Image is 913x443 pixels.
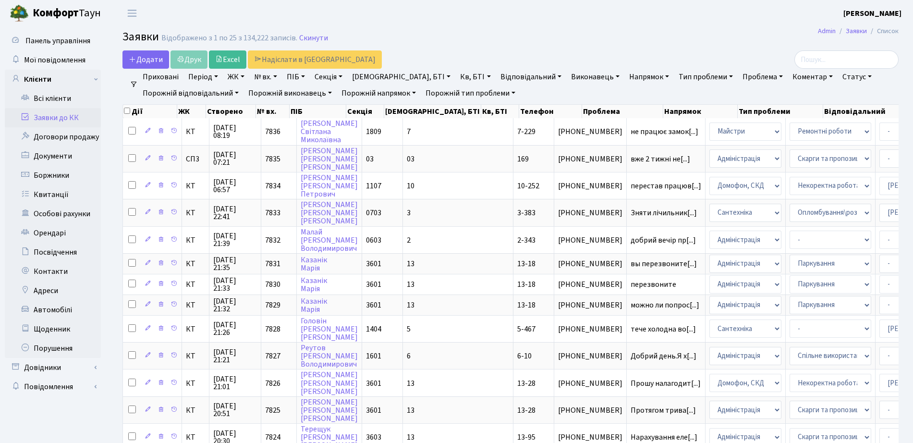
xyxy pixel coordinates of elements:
[265,324,280,334] span: 7828
[558,380,622,387] span: [PHONE_NUMBER]
[177,105,206,118] th: ЖК
[789,69,837,85] a: Коментар
[631,432,697,443] span: Нарахування еле[...]
[301,316,358,343] a: Головін[PERSON_NAME][PERSON_NAME]
[213,277,257,292] span: [DATE] 21:33
[186,236,205,244] span: КТ
[663,105,738,118] th: Напрямок
[186,301,205,309] span: КТ
[301,199,358,226] a: [PERSON_NAME][PERSON_NAME][PERSON_NAME]
[5,50,101,70] a: Мої повідомлення
[301,343,358,369] a: Реутов[PERSON_NAME]Володимирович
[517,324,536,334] span: 5-467
[265,432,280,443] span: 7824
[366,154,374,164] span: 03
[213,297,257,313] span: [DATE] 21:32
[558,301,622,309] span: [PHONE_NUMBER]
[407,126,411,137] span: 7
[558,281,622,288] span: [PHONE_NUMBER]
[558,155,622,163] span: [PHONE_NUMBER]
[265,378,280,389] span: 7826
[407,324,411,334] span: 5
[839,69,876,85] a: Статус
[517,432,536,443] span: 13-95
[366,126,381,137] span: 1809
[244,85,336,101] a: Порожній виконавець
[5,166,101,185] a: Боржники
[407,181,414,191] span: 10
[517,181,539,191] span: 10-252
[867,26,899,37] li: Список
[407,351,411,361] span: 6
[33,5,79,21] b: Комфорт
[250,69,281,85] a: № вх.
[186,325,205,333] span: КТ
[290,105,347,118] th: ПІБ
[256,105,290,118] th: № вх.
[517,258,536,269] span: 13-18
[139,69,183,85] a: Приховані
[5,31,101,50] a: Панель управління
[366,405,381,416] span: 3601
[843,8,901,19] a: [PERSON_NAME]
[739,69,787,85] a: Проблема
[456,69,494,85] a: Кв, БТІ
[803,21,913,41] nav: breadcrumb
[366,300,381,310] span: 3601
[265,351,280,361] span: 7827
[567,69,623,85] a: Виконавець
[5,89,101,108] a: Всі клієнти
[366,235,381,246] span: 0603
[301,146,358,172] a: [PERSON_NAME][PERSON_NAME][PERSON_NAME]
[675,69,737,85] a: Тип проблеми
[33,5,101,22] span: Таун
[407,405,414,416] span: 13
[5,243,101,262] a: Посвідчення
[122,28,159,45] span: Заявки
[5,339,101,358] a: Порушення
[265,126,280,137] span: 7836
[5,300,101,320] a: Автомобілі
[265,279,280,290] span: 7830
[299,34,328,43] a: Скинути
[366,208,381,218] span: 0703
[186,155,205,163] span: СП3
[625,69,673,85] a: Напрямок
[517,405,536,416] span: 13-28
[129,54,163,65] span: Додати
[517,208,536,218] span: 3-383
[497,69,565,85] a: Відповідальний
[5,262,101,281] a: Контакти
[346,105,384,118] th: Секція
[186,352,205,360] span: КТ
[206,105,256,118] th: Створено
[311,69,346,85] a: Секція
[5,281,101,300] a: Адреси
[422,85,519,101] a: Порожній тип проблеми
[558,433,622,441] span: [PHONE_NUMBER]
[582,105,663,118] th: Проблема
[186,209,205,217] span: КТ
[407,378,414,389] span: 13
[5,204,101,223] a: Особові рахунки
[558,209,622,217] span: [PHONE_NUMBER]
[301,118,358,145] a: [PERSON_NAME]СвітланаМиколаївна
[338,85,420,101] a: Порожній напрямок
[631,351,696,361] span: Добрий день.Я х[...]
[120,5,144,21] button: Переключити навігацію
[517,300,536,310] span: 13-18
[213,375,257,391] span: [DATE] 21:01
[213,151,257,166] span: [DATE] 07:21
[366,432,381,443] span: 3603
[631,300,699,310] span: можно ли попрос[...]
[407,235,411,246] span: 2
[301,172,358,199] a: [PERSON_NAME][PERSON_NAME]Петрович
[366,324,381,334] span: 1404
[366,181,381,191] span: 1107
[186,182,205,190] span: КТ
[481,105,519,118] th: Кв, БТІ
[213,124,257,139] span: [DATE] 08:19
[5,70,101,89] a: Клієнти
[301,275,327,294] a: КазанікМарія
[407,432,414,443] span: 13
